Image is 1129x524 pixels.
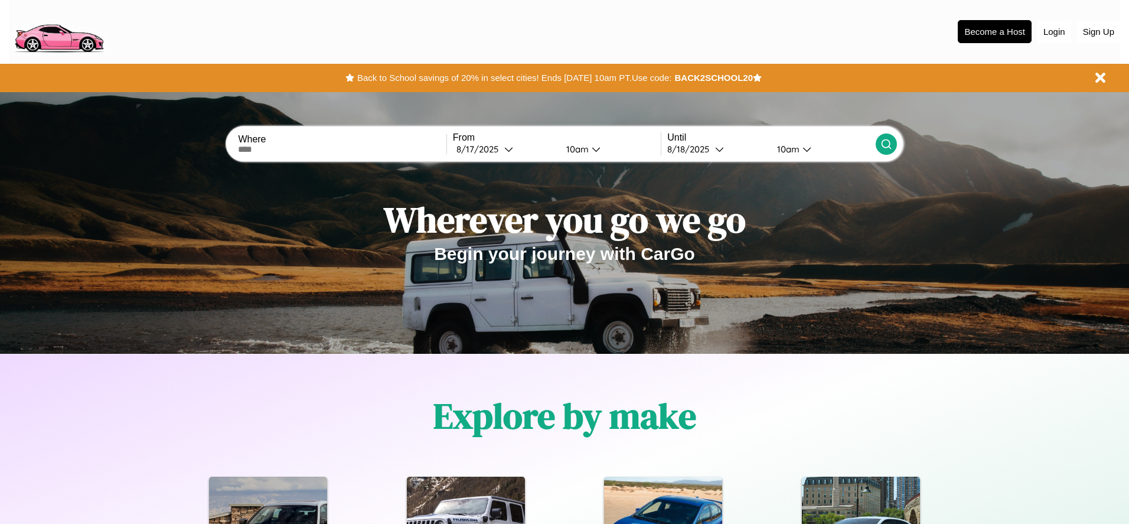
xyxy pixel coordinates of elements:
div: 10am [771,144,802,155]
button: Become a Host [958,20,1032,43]
button: 10am [557,143,661,155]
div: 10am [560,144,592,155]
button: Login [1037,21,1071,43]
h1: Explore by make [433,392,696,440]
div: 8 / 18 / 2025 [667,144,715,155]
img: logo [9,6,109,56]
button: Sign Up [1077,21,1120,43]
label: Until [667,132,875,143]
button: Back to School savings of 20% in select cities! Ends [DATE] 10am PT.Use code: [354,70,674,86]
div: 8 / 17 / 2025 [456,144,504,155]
b: BACK2SCHOOL20 [674,73,753,83]
button: 8/17/2025 [453,143,557,155]
button: 10am [768,143,875,155]
label: From [453,132,661,143]
label: Where [238,134,446,145]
